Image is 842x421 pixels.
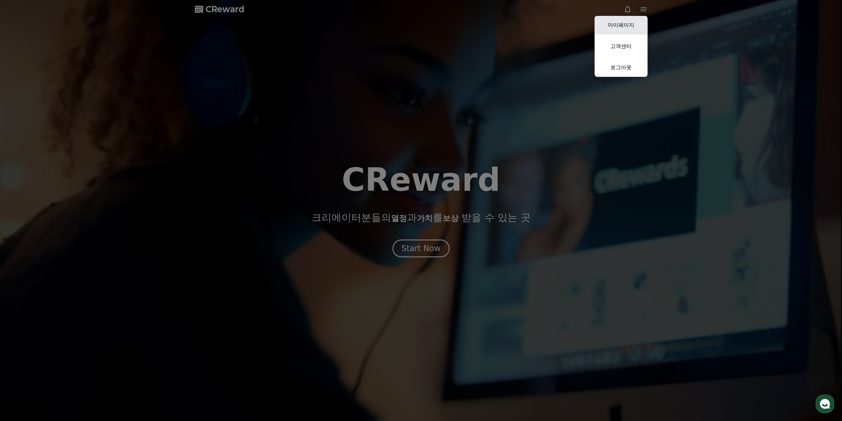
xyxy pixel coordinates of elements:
[21,220,25,225] span: 홈
[44,210,85,227] a: 대화
[61,220,68,226] span: 대화
[595,16,647,77] button: 마이페이지 고객센터 로그아웃
[102,220,110,225] span: 설정
[2,210,44,227] a: 홈
[595,58,647,77] a: 로그아웃
[595,16,647,34] a: 마이페이지
[85,210,127,227] a: 설정
[595,37,647,56] a: 고객센터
